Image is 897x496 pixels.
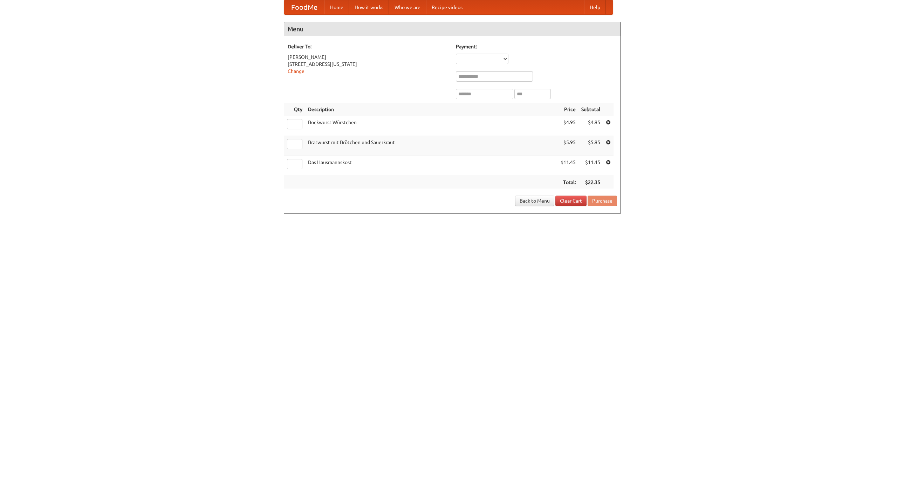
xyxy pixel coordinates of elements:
[578,103,603,116] th: Subtotal
[515,196,554,206] a: Back to Menu
[578,116,603,136] td: $4.95
[578,156,603,176] td: $11.45
[288,54,449,61] div: [PERSON_NAME]
[389,0,426,14] a: Who we are
[558,103,578,116] th: Price
[584,0,606,14] a: Help
[288,43,449,50] h5: Deliver To:
[305,136,558,156] td: Bratwurst mit Brötchen und Sauerkraut
[305,116,558,136] td: Bockwurst Würstchen
[456,43,617,50] h5: Payment:
[558,116,578,136] td: $4.95
[578,136,603,156] td: $5.95
[578,176,603,189] th: $22.35
[324,0,349,14] a: Home
[284,0,324,14] a: FoodMe
[558,156,578,176] td: $11.45
[288,68,304,74] a: Change
[349,0,389,14] a: How it works
[558,136,578,156] td: $5.95
[284,22,621,36] h4: Menu
[305,156,558,176] td: Das Hausmannskost
[588,196,617,206] button: Purchase
[555,196,587,206] a: Clear Cart
[305,103,558,116] th: Description
[288,61,449,68] div: [STREET_ADDRESS][US_STATE]
[284,103,305,116] th: Qty
[426,0,468,14] a: Recipe videos
[558,176,578,189] th: Total:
